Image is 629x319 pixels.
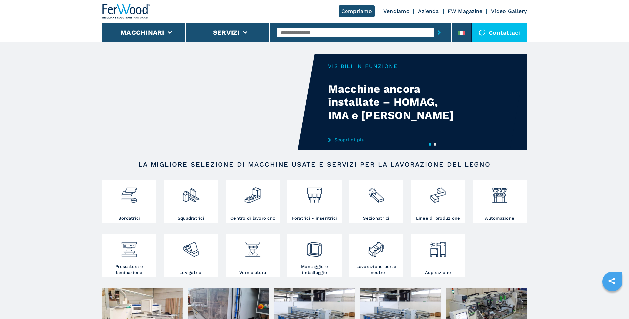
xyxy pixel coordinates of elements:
img: bordatrici_1.png [120,181,138,204]
a: Lavorazione porte finestre [349,234,403,277]
a: Sezionatrici [349,180,403,223]
img: Contattaci [479,29,485,36]
h3: Centro di lavoro cnc [230,215,275,221]
a: FW Magazine [448,8,483,14]
img: levigatrici_2.png [182,236,200,258]
a: sharethis [603,273,620,289]
h3: Lavorazione porte finestre [351,264,402,276]
a: Levigatrici [164,234,218,277]
h2: LA MIGLIORE SELEZIONE DI MACCHINE USATE E SERVIZI PER LA LAVORAZIONE DEL LEGNO [124,160,506,168]
a: Video Gallery [491,8,527,14]
button: submit-button [434,25,444,40]
img: squadratrici_2.png [182,181,200,204]
a: Azienda [418,8,439,14]
a: Compriamo [339,5,375,17]
a: Pressatura e laminazione [102,234,156,277]
img: Ferwood [102,4,150,19]
video: Your browser does not support the video tag. [102,54,315,150]
h3: Sezionatrici [363,215,389,221]
div: Contattaci [472,23,527,42]
h3: Pressatura e laminazione [104,264,155,276]
iframe: Chat [601,289,624,314]
img: pressa-strettoia.png [120,236,138,258]
h3: Levigatrici [179,270,203,276]
button: 1 [429,143,431,146]
a: Foratrici - inseritrici [287,180,341,223]
a: Montaggio e imballaggio [287,234,341,277]
h3: Bordatrici [118,215,140,221]
img: sezionatrici_2.png [367,181,385,204]
a: Aspirazione [411,234,465,277]
h3: Aspirazione [425,270,451,276]
img: foratrici_inseritrici_2.png [306,181,323,204]
h3: Automazione [485,215,514,221]
a: Verniciatura [226,234,280,277]
button: Macchinari [120,29,164,36]
img: automazione.png [491,181,509,204]
img: verniciatura_1.png [244,236,262,258]
h3: Verniciatura [239,270,266,276]
img: montaggio_imballaggio_2.png [306,236,323,258]
a: Centro di lavoro cnc [226,180,280,223]
img: aspirazione_1.png [429,236,447,258]
a: Automazione [473,180,527,223]
h3: Foratrici - inseritrici [292,215,337,221]
h3: Montaggio e imballaggio [289,264,340,276]
h3: Linee di produzione [416,215,460,221]
button: 2 [434,143,436,146]
button: Servizi [213,29,240,36]
a: Squadratrici [164,180,218,223]
h3: Squadratrici [178,215,204,221]
a: Vendiamo [383,8,409,14]
a: Bordatrici [102,180,156,223]
img: centro_di_lavoro_cnc_2.png [244,181,262,204]
a: Linee di produzione [411,180,465,223]
img: lavorazione_porte_finestre_2.png [367,236,385,258]
a: Scopri di più [328,137,458,142]
img: linee_di_produzione_2.png [429,181,447,204]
